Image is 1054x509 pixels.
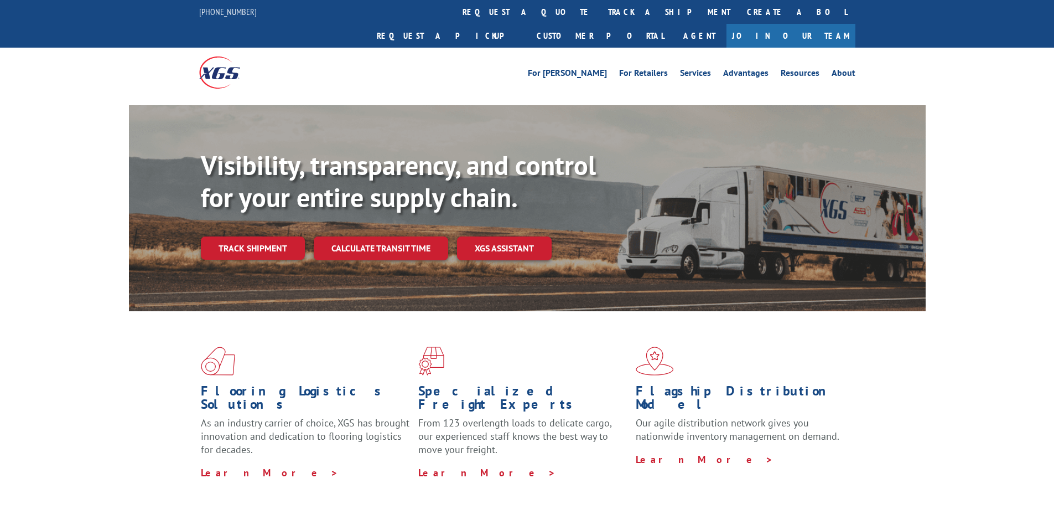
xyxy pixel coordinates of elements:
a: Track shipment [201,236,305,260]
img: xgs-icon-flagship-distribution-model-red [636,347,674,376]
a: Request a pickup [368,24,528,48]
a: Learn More > [636,453,773,466]
a: Calculate transit time [314,236,448,260]
a: Agent [672,24,726,48]
a: XGS ASSISTANT [457,236,552,260]
h1: Flooring Logistics Solutions [201,384,410,417]
a: Customer Portal [528,24,672,48]
a: Advantages [723,69,769,81]
p: From 123 overlength loads to delicate cargo, our experienced staff knows the best way to move you... [418,417,627,466]
a: Learn More > [201,466,339,479]
a: Resources [781,69,819,81]
h1: Specialized Freight Experts [418,384,627,417]
a: For [PERSON_NAME] [528,69,607,81]
a: Services [680,69,711,81]
b: Visibility, transparency, and control for your entire supply chain. [201,148,596,214]
a: [PHONE_NUMBER] [199,6,257,17]
img: xgs-icon-total-supply-chain-intelligence-red [201,347,235,376]
span: As an industry carrier of choice, XGS has brought innovation and dedication to flooring logistics... [201,417,409,456]
a: About [832,69,855,81]
span: Our agile distribution network gives you nationwide inventory management on demand. [636,417,839,443]
a: Join Our Team [726,24,855,48]
a: For Retailers [619,69,668,81]
img: xgs-icon-focused-on-flooring-red [418,347,444,376]
a: Learn More > [418,466,556,479]
h1: Flagship Distribution Model [636,384,845,417]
